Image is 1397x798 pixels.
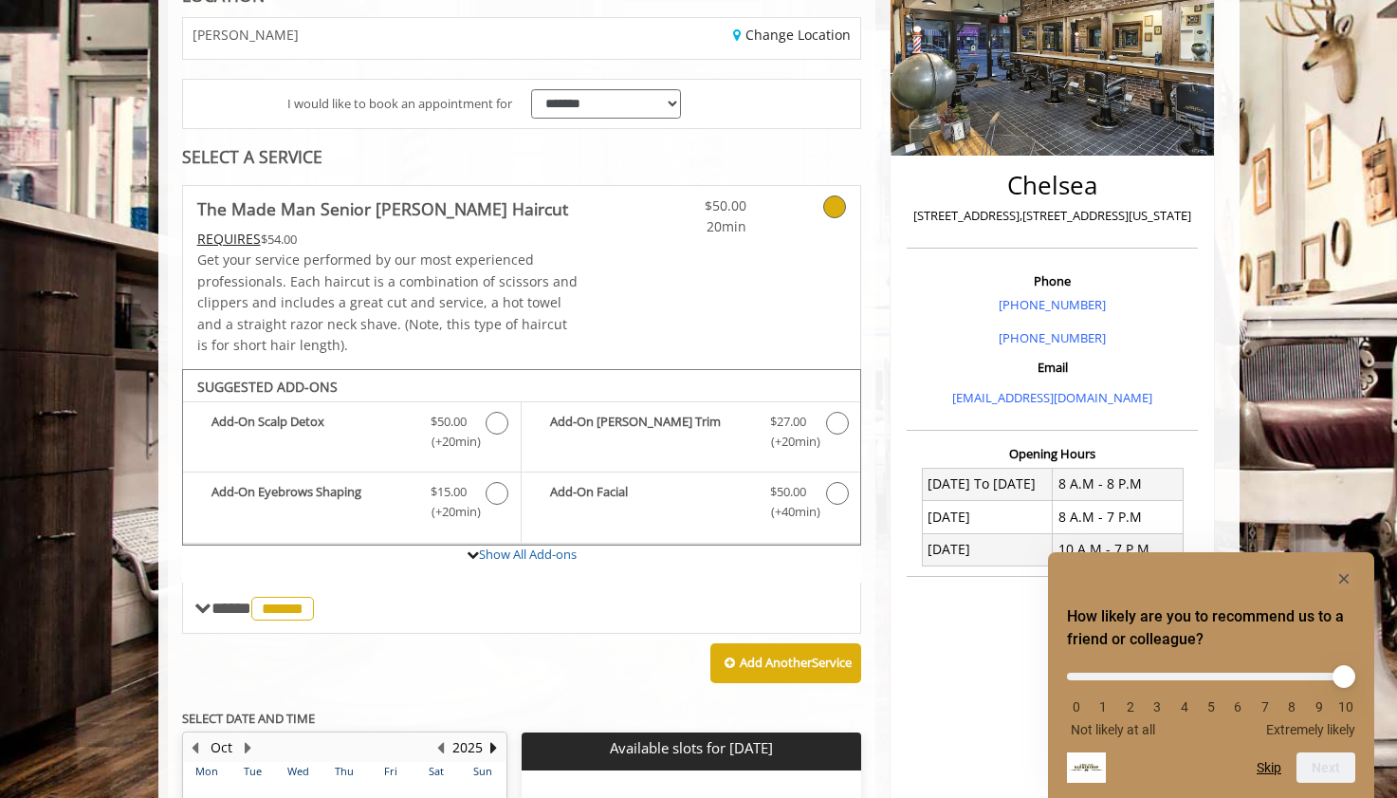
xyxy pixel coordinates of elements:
[322,762,367,781] th: Thu
[182,710,315,727] b: SELECT DATE AND TIME
[230,762,275,781] th: Tue
[197,230,261,248] span: This service needs some Advance to be paid before we block your appointment
[1067,659,1355,737] div: How likely are you to recommend us to a friend or colleague? Select an option from 0 to 10, with ...
[1067,605,1355,651] h2: How likely are you to recommend us to a friend or colleague? Select an option from 0 to 10, with ...
[182,148,862,166] div: SELECT A SERVICE
[760,432,816,452] span: (+20min )
[760,502,816,522] span: (+40min )
[1256,699,1275,714] li: 7
[999,329,1106,346] a: [PHONE_NUMBER]
[193,28,299,42] span: [PERSON_NAME]
[911,172,1193,199] h2: Chelsea
[1053,468,1184,500] td: 8 A.M - 8 P.M
[911,206,1193,226] p: [STREET_ADDRESS],[STREET_ADDRESS][US_STATE]
[634,216,746,237] span: 20min
[1053,501,1184,533] td: 8 A.M - 7 P.M
[487,737,502,758] button: Next Year
[907,447,1198,460] h3: Opening Hours
[1336,699,1355,714] li: 10
[740,654,852,671] b: Add Another Service
[184,762,230,781] th: Mon
[459,762,505,781] th: Sun
[188,737,203,758] button: Previous Month
[911,361,1193,374] h3: Email
[193,412,511,456] label: Add-On Scalp Detox
[1121,699,1140,714] li: 2
[1094,699,1112,714] li: 1
[733,26,851,44] a: Change Location
[420,432,476,452] span: (+20min )
[770,412,806,432] span: $27.00
[952,389,1152,406] a: [EMAIL_ADDRESS][DOMAIN_NAME]
[1148,699,1167,714] li: 3
[999,296,1106,313] a: [PHONE_NUMBER]
[922,468,1053,500] td: [DATE] To [DATE]
[211,737,232,758] button: Oct
[275,762,321,781] th: Wed
[531,482,851,527] label: Add-On Facial
[197,250,579,356] p: Get your service performed by our most experienced professionals. Each haircut is a combination o...
[197,378,338,396] b: SUGGESTED ADD-ONS
[710,643,861,683] button: Add AnotherService
[241,737,256,758] button: Next Month
[1202,699,1221,714] li: 5
[1053,533,1184,566] td: 10 A.M - 7 P.M
[1071,722,1155,737] span: Not likely at all
[367,762,413,781] th: Fri
[287,94,512,114] span: I would like to book an appointment for
[197,229,579,250] div: $54.00
[1257,760,1281,775] button: Skip
[211,412,412,452] b: Add-On Scalp Detox
[197,195,568,222] b: The Made Man Senior [PERSON_NAME] Haircut
[770,482,806,502] span: $50.00
[1333,567,1355,590] button: Hide survey
[922,501,1053,533] td: [DATE]
[529,740,854,756] p: Available slots for [DATE]
[634,195,746,216] span: $50.00
[550,482,751,522] b: Add-On Facial
[431,412,467,432] span: $50.00
[1175,699,1194,714] li: 4
[531,412,851,456] label: Add-On Beard Trim
[1296,752,1355,783] button: Next question
[550,412,751,452] b: Add-On [PERSON_NAME] Trim
[433,737,449,758] button: Previous Year
[1310,699,1329,714] li: 9
[1266,722,1355,737] span: Extremely likely
[479,546,577,563] a: Show All Add-ons
[1282,699,1301,714] li: 8
[193,482,511,527] label: Add-On Eyebrows Shaping
[922,533,1053,566] td: [DATE]
[1067,567,1355,783] div: How likely are you to recommend us to a friend or colleague? Select an option from 0 to 10, with ...
[1228,699,1247,714] li: 6
[452,737,483,758] button: 2025
[1067,699,1086,714] li: 0
[414,762,459,781] th: Sat
[431,482,467,502] span: $15.00
[420,502,476,522] span: (+20min )
[911,274,1193,288] h3: Phone
[211,482,412,522] b: Add-On Eyebrows Shaping
[182,369,862,546] div: The Made Man Senior Barber Haircut Add-onS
